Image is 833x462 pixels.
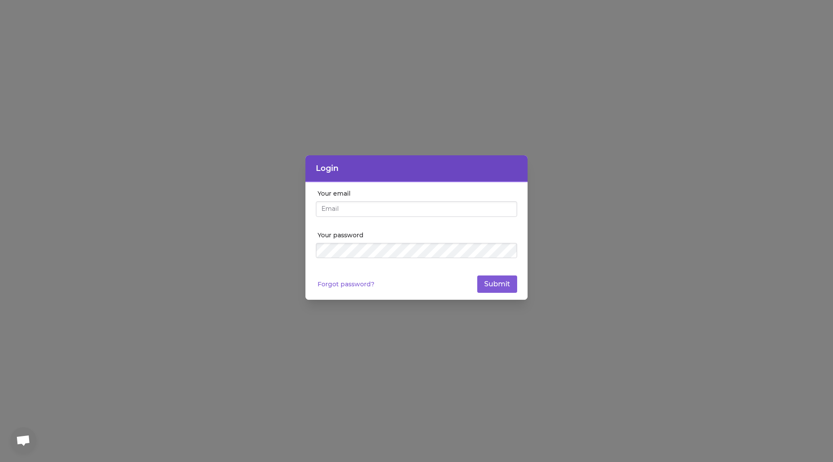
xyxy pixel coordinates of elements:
input: Email [316,201,517,217]
a: Forgot password? [318,280,374,288]
button: Submit [477,275,517,293]
header: Login [305,155,528,182]
label: Your email [318,189,517,198]
a: Ouvrir le chat [10,427,36,453]
label: Your password [318,231,517,239]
